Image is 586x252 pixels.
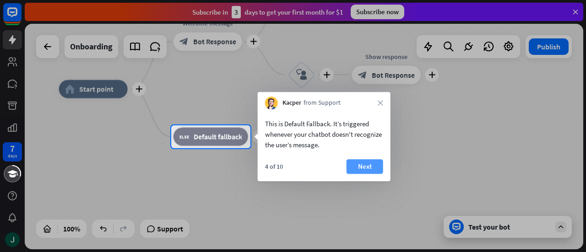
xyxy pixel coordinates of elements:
i: block_fallback [179,132,189,141]
button: Open LiveChat chat widget [7,4,35,31]
span: Kacper [282,99,301,108]
div: 4 of 10 [265,162,283,171]
span: from Support [304,99,341,108]
i: close [378,100,383,106]
button: Next [347,159,383,174]
div: This is Default Fallback. It’s triggered whenever your chatbot doesn't recognize the user’s message. [265,118,383,150]
span: Default fallback [194,132,242,141]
